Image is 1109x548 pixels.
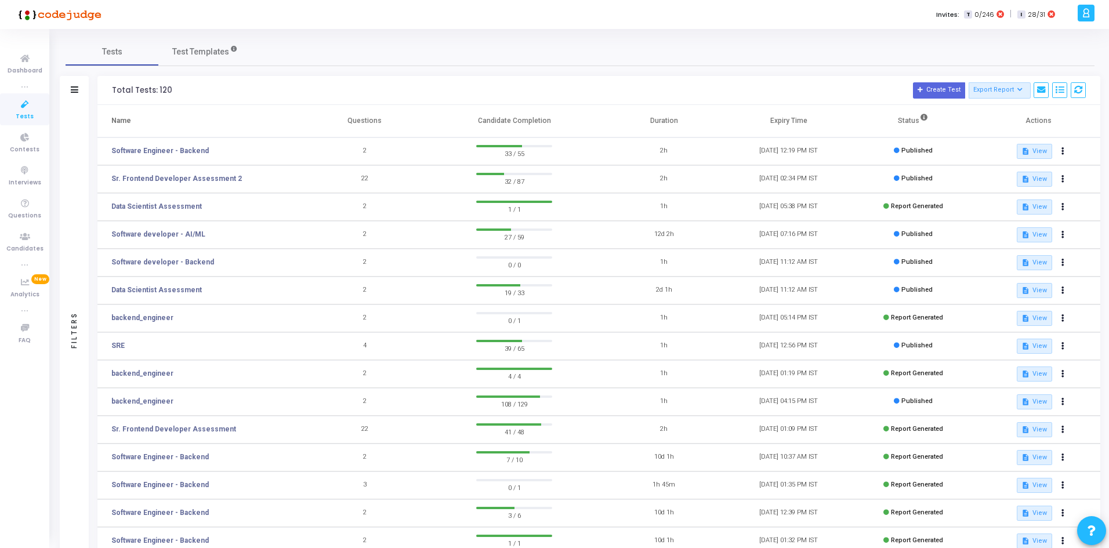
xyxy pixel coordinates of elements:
[111,424,236,434] a: Sr. Frontend Developer Assessment
[476,453,552,465] span: 7 / 10
[891,202,943,210] span: Report Generated
[891,536,943,544] span: Report Generated
[901,258,933,266] span: Published
[601,388,726,416] td: 1h
[851,105,976,137] th: Status
[901,342,933,349] span: Published
[1028,10,1045,20] span: 28/31
[601,499,726,527] td: 10d 1h
[601,221,726,249] td: 12d 2h
[476,175,552,187] span: 32 / 87
[476,147,552,159] span: 33 / 55
[601,471,726,499] td: 1h 45m
[1021,259,1030,267] mat-icon: description
[726,332,851,360] td: [DATE] 12:56 PM IST
[1021,147,1030,155] mat-icon: description
[726,249,851,277] td: [DATE] 11:12 AM IST
[1017,311,1052,326] button: View
[1021,203,1030,211] mat-icon: description
[601,105,726,137] th: Duration
[302,416,427,444] td: 22
[1017,172,1052,187] button: View
[726,193,851,221] td: [DATE] 05:38 PM IST
[1021,370,1030,378] mat-icon: description
[601,360,726,388] td: 1h
[476,370,552,382] span: 4 / 4
[726,444,851,471] td: [DATE] 10:37 AM IST
[111,146,209,156] a: Software Engineer - Backend
[8,66,42,76] span: Dashboard
[111,313,173,323] a: backend_engineer
[901,397,933,405] span: Published
[1021,398,1030,406] mat-icon: description
[476,426,552,437] span: 41 / 48
[476,509,552,521] span: 3 / 6
[111,396,173,407] a: backend_engineer
[891,425,943,433] span: Report Generated
[1010,8,1012,20] span: |
[111,535,209,546] a: Software Engineer - Backend
[111,507,209,518] a: Software Engineer - Backend
[302,221,427,249] td: 2
[726,304,851,332] td: [DATE] 05:14 PM IST
[302,193,427,221] td: 2
[476,342,552,354] span: 39 / 65
[476,231,552,242] span: 27 / 59
[601,304,726,332] td: 1h
[10,145,39,155] span: Contests
[601,332,726,360] td: 1h
[726,499,851,527] td: [DATE] 12:39 PM IST
[913,82,965,99] button: Create Test
[476,314,552,326] span: 0 / 1
[1017,339,1052,354] button: View
[974,10,994,20] span: 0/246
[302,388,427,416] td: 2
[1021,286,1030,295] mat-icon: description
[891,369,943,377] span: Report Generated
[476,481,552,493] span: 0 / 1
[97,105,302,137] th: Name
[891,481,943,488] span: Report Generated
[302,471,427,499] td: 3
[601,416,726,444] td: 2h
[111,452,209,462] a: Software Engineer - Backend
[601,277,726,304] td: 2d 1h
[726,165,851,193] td: [DATE] 02:34 PM IST
[69,266,79,394] div: Filters
[726,388,851,416] td: [DATE] 04:15 PM IST
[1021,426,1030,434] mat-icon: description
[111,229,205,239] a: Software developer - AI/ML
[10,290,39,300] span: Analytics
[1017,144,1052,159] button: View
[891,509,943,516] span: Report Generated
[9,178,41,188] span: Interviews
[1017,478,1052,493] button: View
[111,368,173,379] a: backend_engineer
[901,175,933,182] span: Published
[302,444,427,471] td: 2
[1017,255,1052,270] button: View
[891,453,943,460] span: Report Generated
[726,360,851,388] td: [DATE] 01:19 PM IST
[6,244,44,254] span: Candidates
[1021,231,1030,239] mat-icon: description
[302,304,427,332] td: 2
[302,165,427,193] td: 22
[726,471,851,499] td: [DATE] 01:35 PM IST
[302,360,427,388] td: 2
[1017,199,1052,215] button: View
[302,137,427,165] td: 2
[19,336,31,346] span: FAQ
[726,137,851,165] td: [DATE] 12:19 PM IST
[601,193,726,221] td: 1h
[1021,453,1030,462] mat-icon: description
[601,165,726,193] td: 2h
[15,3,102,26] img: logo
[111,173,242,184] a: Sr. Frontend Developer Assessment 2
[969,82,1031,99] button: Export Report
[302,499,427,527] td: 2
[476,203,552,215] span: 1 / 1
[726,221,851,249] td: [DATE] 07:16 PM IST
[601,137,726,165] td: 2h
[1017,10,1025,19] span: I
